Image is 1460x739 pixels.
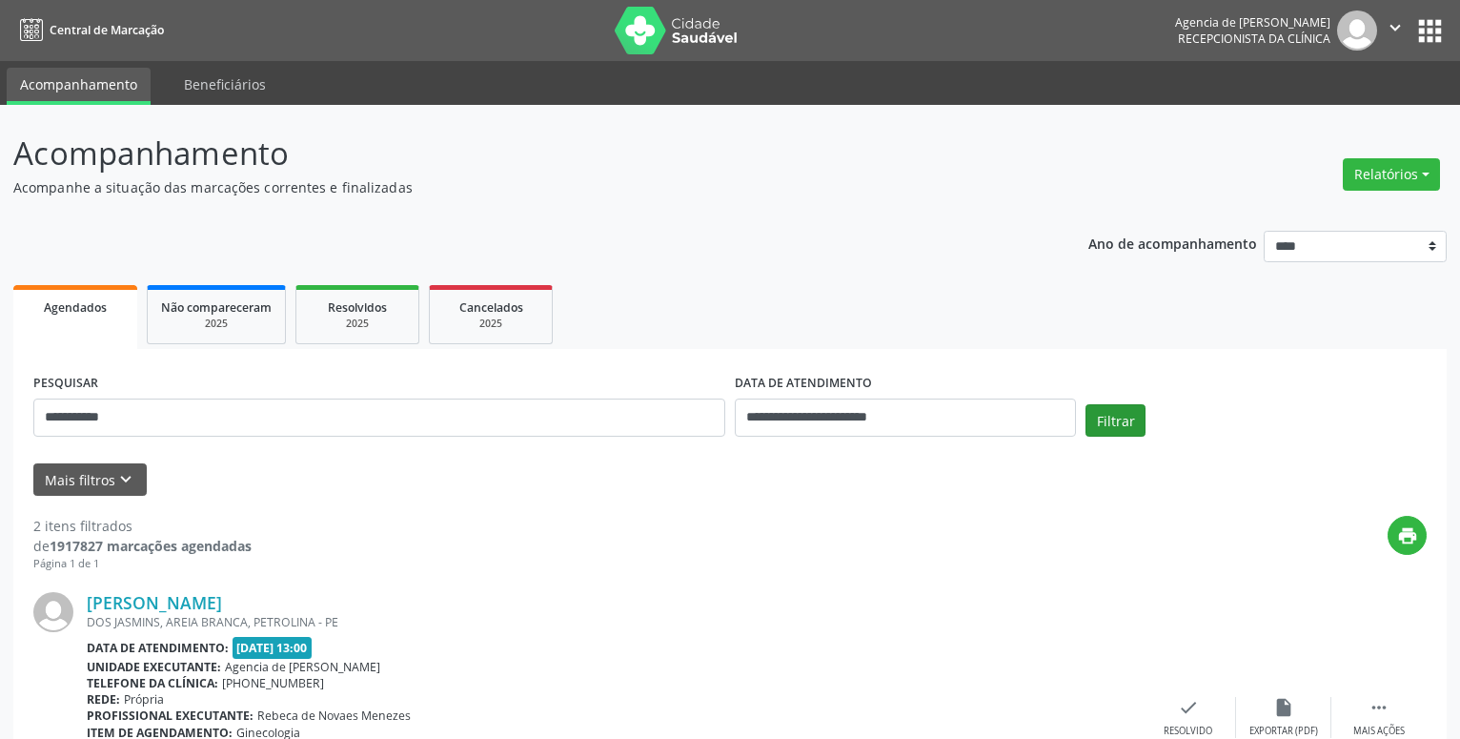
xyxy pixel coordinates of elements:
p: Acompanhamento [13,130,1017,177]
div: 2025 [310,317,405,331]
b: Telefone da clínica: [87,675,218,691]
button: Filtrar [1085,404,1146,437]
p: Acompanhe a situação das marcações correntes e finalizadas [13,177,1017,197]
label: DATA DE ATENDIMENTO [735,369,872,399]
a: Acompanhamento [7,68,151,105]
i: check [1178,697,1199,718]
b: Data de atendimento: [87,640,229,656]
label: PESQUISAR [33,369,98,399]
span: Agencia de [PERSON_NAME] [225,659,380,675]
span: Rebeca de Novaes Menezes [257,708,411,724]
div: 2025 [161,317,272,331]
div: Exportar (PDF) [1249,725,1318,738]
span: [DATE] 13:00 [233,637,313,659]
span: [PHONE_NUMBER] [222,675,324,691]
div: DOS JASMINS, AREIA BRANCA, PETROLINA - PE [87,614,1141,630]
p: Ano de acompanhamento [1088,231,1257,255]
button: apps [1413,14,1447,48]
div: Agencia de [PERSON_NAME] [1175,14,1330,31]
button: print [1388,516,1427,555]
div: Resolvido [1164,725,1212,738]
span: Própria [124,691,164,708]
b: Rede: [87,691,120,708]
i:  [1385,17,1406,38]
strong: 1917827 marcações agendadas [50,537,252,555]
a: [PERSON_NAME] [87,592,222,613]
i:  [1369,697,1389,718]
b: Profissional executante: [87,708,253,724]
i: keyboard_arrow_down [115,469,136,490]
button: Mais filtroskeyboard_arrow_down [33,463,147,497]
div: de [33,536,252,556]
img: img [1337,10,1377,51]
span: Não compareceram [161,299,272,316]
span: Central de Marcação [50,22,164,38]
span: Resolvidos [328,299,387,316]
div: 2 itens filtrados [33,516,252,536]
b: Unidade executante: [87,659,221,675]
i: insert_drive_file [1273,697,1294,718]
div: Mais ações [1353,725,1405,738]
img: img [33,592,73,632]
span: Agendados [44,299,107,316]
button: Relatórios [1343,158,1440,191]
a: Beneficiários [171,68,279,101]
span: Recepcionista da clínica [1178,31,1330,47]
div: Página 1 de 1 [33,556,252,572]
div: 2025 [443,317,538,331]
a: Central de Marcação [13,14,164,46]
i: print [1397,525,1418,546]
span: Cancelados [459,299,523,316]
button:  [1377,10,1413,51]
